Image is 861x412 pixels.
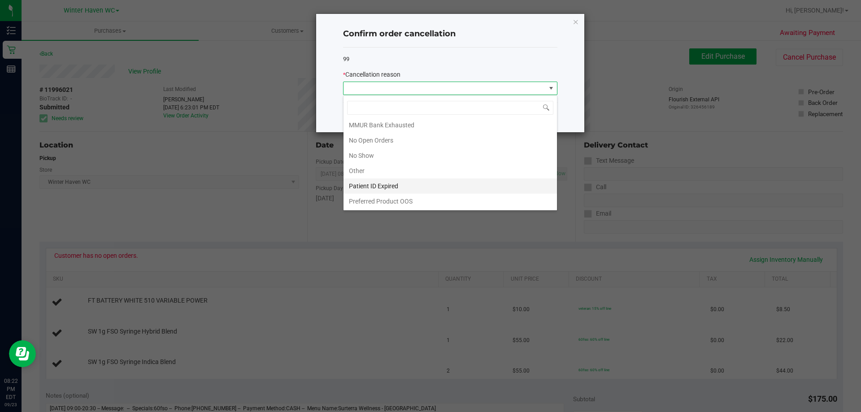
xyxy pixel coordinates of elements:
li: Other [344,163,557,178]
li: No Show [344,148,557,163]
li: No Open Orders [344,133,557,148]
li: Patient ID Expired [344,178,557,194]
span: 99 [343,56,349,62]
button: Close [573,16,579,27]
li: Preferred Product OOS [344,194,557,209]
li: MMUR Bank Exhausted [344,117,557,133]
iframe: Resource center [9,340,36,367]
h4: Confirm order cancellation [343,28,557,40]
span: Cancellation reason [345,71,400,78]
